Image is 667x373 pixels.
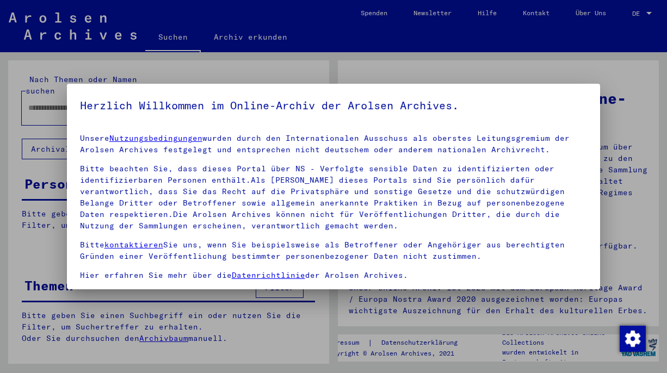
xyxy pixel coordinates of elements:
p: Unsere wurden durch den Internationalen Ausschuss als oberstes Leitungsgremium der Arolsen Archiv... [80,133,588,156]
a: Nutzungsbedingungen [109,133,202,143]
p: Hier erfahren Sie mehr über die der Arolsen Archives. [80,270,588,281]
h5: Herzlich Willkommen im Online-Archiv der Arolsen Archives. [80,97,588,114]
a: Datenrichtlinie [232,270,305,280]
p: Bitte Sie uns, wenn Sie beispielsweise als Betroffener oder Angehöriger aus berechtigten Gründen ... [80,239,588,262]
a: kontaktieren [104,240,163,250]
img: Zustimmung ändern [620,326,646,352]
p: Von einigen Dokumenten werden in den Arolsen Archives nur Kopien aufbewahrt.Die Originale sowie d... [80,289,588,323]
p: Bitte beachten Sie, dass dieses Portal über NS - Verfolgte sensible Daten zu identifizierten oder... [80,163,588,232]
